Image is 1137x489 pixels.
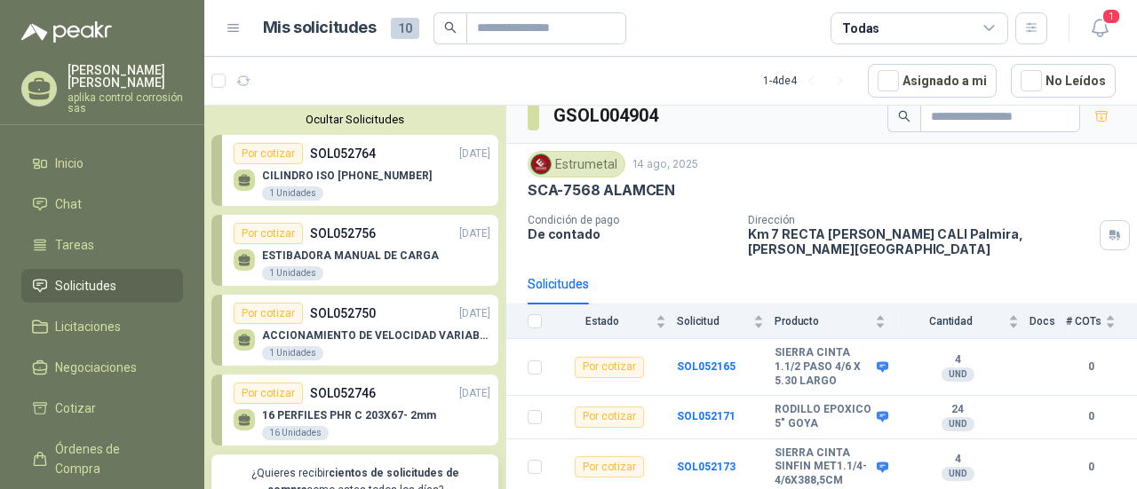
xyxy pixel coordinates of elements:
div: Por cotizar [234,383,303,404]
div: Estrumetal [528,151,625,177]
div: 16 Unidades [262,426,329,440]
th: # COTs [1066,304,1137,339]
span: Órdenes de Compra [55,439,166,478]
button: Ocultar Solicitudes [211,113,498,126]
span: Licitaciones [55,317,121,336]
div: Todas [842,19,879,38]
span: Producto [775,315,871,327]
th: Solicitud [677,304,775,339]
span: Chat [55,194,82,214]
p: CILINDRO ISO [PHONE_NUMBER] [262,170,432,182]
th: Docs [1030,304,1066,339]
p: 14 ago, 2025 [632,156,698,173]
div: Por cotizar [234,143,303,164]
div: UND [942,467,974,481]
p: SOL052756 [310,224,376,243]
img: Company Logo [531,154,551,174]
span: Estado [553,315,652,327]
p: [DATE] [459,385,490,402]
img: Logo peakr [21,21,112,43]
button: 1 [1084,12,1116,44]
b: SIERRA CINTA 1.1/2 PASO 4/6 X 5.30 LARGO [775,346,872,388]
span: 10 [391,18,419,39]
a: Por cotizarSOL052750[DATE] ACCIONAMIENTO DE VELOCIDAD VARIABLE1 Unidades [211,295,498,366]
span: Solicitudes [55,276,116,296]
span: Negociaciones [55,358,137,377]
a: SOL052165 [677,360,735,373]
span: search [444,21,457,34]
span: search [898,110,910,122]
p: aplika control corrosión sas [68,92,183,114]
span: Cantidad [896,315,1005,327]
div: Por cotizar [234,223,303,244]
p: 16 PERFILES PHR C 203X67- 2mm [262,409,436,422]
a: Órdenes de Compra [21,432,183,485]
p: SOL052750 [310,304,376,323]
a: Por cotizarSOL052746[DATE] 16 PERFILES PHR C 203X67- 2mm16 Unidades [211,375,498,446]
div: Por cotizar [575,406,644,428]
a: Inicio [21,146,183,180]
a: Cotizar [21,391,183,425]
a: SOL052173 [677,461,735,473]
p: [DATE] [459,305,490,322]
div: 1 - 4 de 4 [763,67,854,95]
div: Por cotizar [234,303,303,324]
button: No Leídos [1011,64,1116,98]
b: RODILLO EPOXICO 5" GOYA [775,403,872,430]
div: UND [942,367,974,382]
a: Negociaciones [21,351,183,384]
p: SCA-7568 ALAMCEN [528,181,675,200]
a: Tareas [21,228,183,262]
p: Condición de pago [528,214,734,226]
span: 1 [1101,8,1121,25]
span: Tareas [55,235,94,255]
span: Solicitud [677,315,750,327]
div: Solicitudes [528,274,589,294]
a: Chat [21,187,183,221]
a: SOL052171 [677,410,735,422]
div: UND [942,417,974,431]
p: Dirección [748,214,1093,226]
span: # COTs [1066,315,1101,327]
p: ESTIBADORA MANUAL DE CARGA [262,249,439,262]
span: Inicio [55,154,83,173]
th: Cantidad [896,304,1030,339]
p: Km 7 RECTA [PERSON_NAME] CALI Palmira , [PERSON_NAME][GEOGRAPHIC_DATA] [748,226,1093,256]
b: 0 [1066,359,1116,375]
p: ACCIONAMIENTO DE VELOCIDAD VARIABLE [262,329,490,342]
b: 24 [896,403,1019,417]
a: Por cotizarSOL052764[DATE] CILINDRO ISO [PHONE_NUMBER]1 Unidades [211,135,498,206]
h1: Mis solicitudes [263,15,377,41]
p: SOL052764 [310,144,376,163]
th: Producto [775,304,896,339]
b: SIERRA CINTA SINFIN MET1.1/4-4/6X388,5CM [775,446,872,488]
p: [DATE] [459,225,490,242]
a: Por cotizarSOL052756[DATE] ESTIBADORA MANUAL DE CARGA1 Unidades [211,215,498,286]
div: 1 Unidades [262,186,323,201]
a: Solicitudes [21,269,183,303]
b: 4 [896,353,1019,367]
p: [PERSON_NAME] [PERSON_NAME] [68,64,183,89]
b: 0 [1066,408,1116,425]
span: Cotizar [55,398,96,418]
h3: GSOL004904 [553,102,661,130]
p: [DATE] [459,146,490,162]
div: Por cotizar [575,456,644,477]
p: De contado [528,226,734,241]
div: 1 Unidades [262,346,323,360]
b: 4 [896,453,1019,467]
a: Licitaciones [21,310,183,343]
div: Por cotizar [575,357,644,378]
b: 0 [1066,459,1116,476]
th: Estado [553,304,677,339]
button: Asignado a mi [868,64,997,98]
p: SOL052746 [310,383,376,403]
div: 1 Unidades [262,266,323,280]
